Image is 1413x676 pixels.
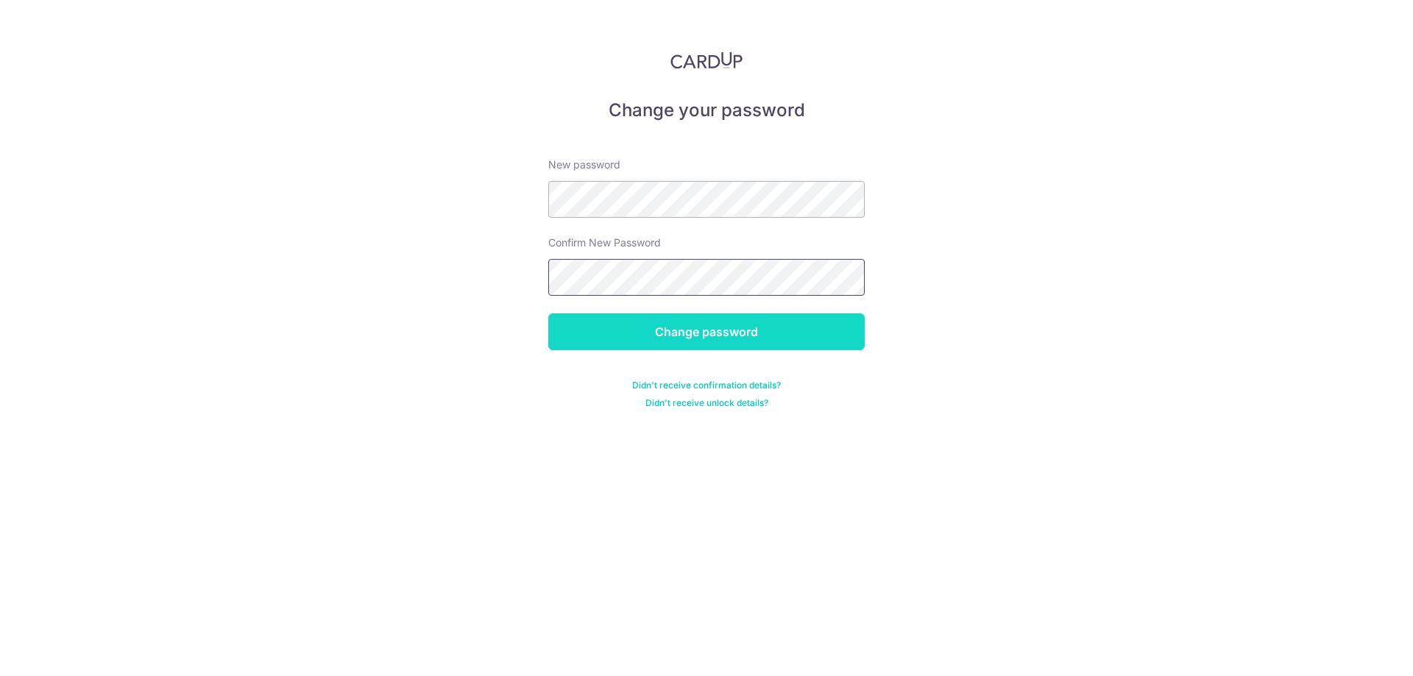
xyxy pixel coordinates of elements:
[548,99,865,122] h5: Change your password
[645,397,768,409] a: Didn't receive unlock details?
[548,313,865,350] input: Change password
[548,157,620,172] label: New password
[670,51,743,69] img: CardUp Logo
[548,235,661,250] label: Confirm New Password
[632,380,781,391] a: Didn't receive confirmation details?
